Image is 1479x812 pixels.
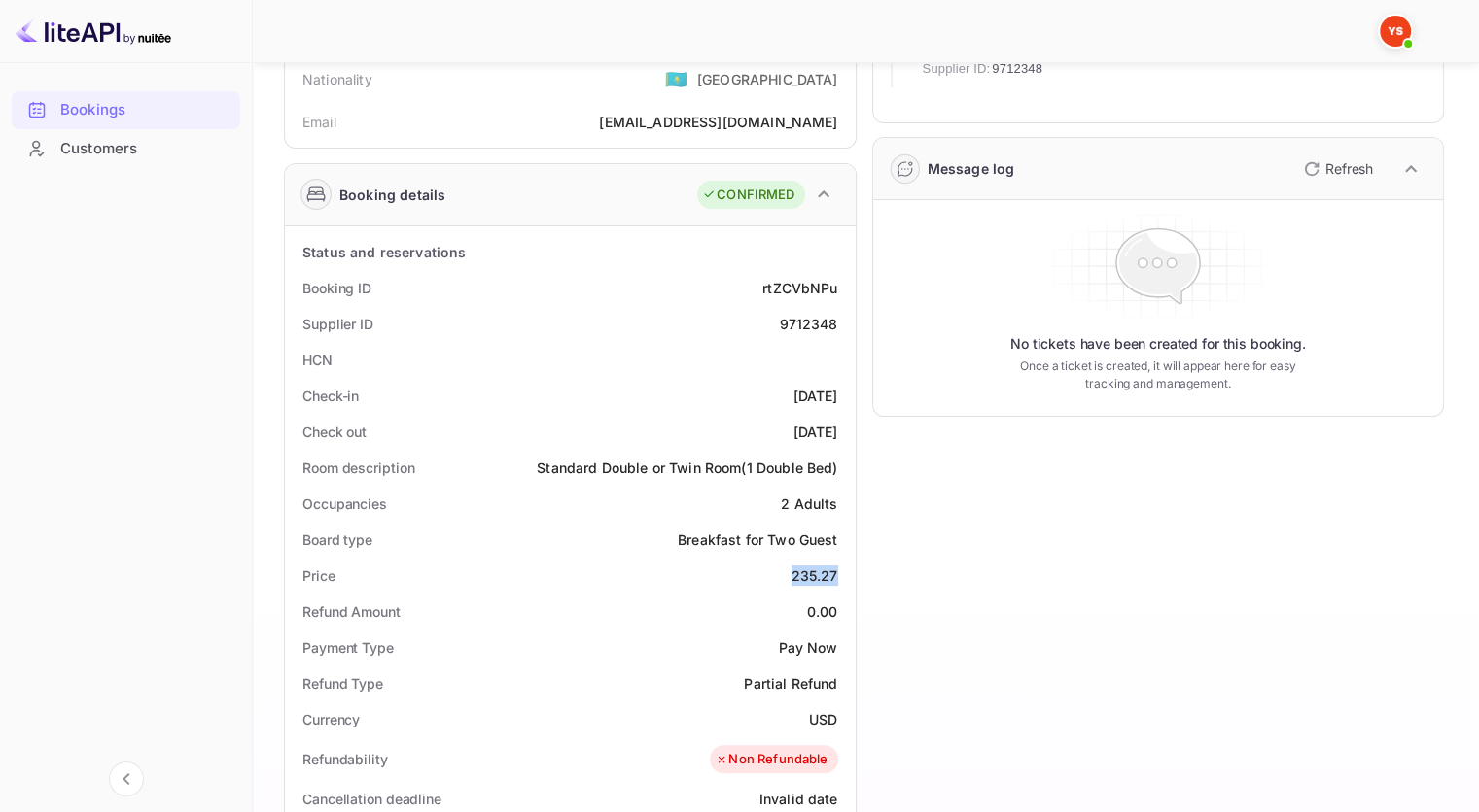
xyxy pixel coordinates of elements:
[302,112,336,132] div: Email
[599,112,837,132] div: [EMAIL_ADDRESS][DOMAIN_NAME]
[302,789,441,809] div: Cancellation deadline
[1380,16,1411,47] img: Yandex Support
[1292,153,1381,185] button: Refresh
[12,130,240,168] div: Customers
[12,91,240,127] a: Bookings
[678,529,837,550] div: Breakfast for Two Guest
[12,91,240,129] div: Bookings
[992,59,1042,79] span: 9712348
[302,493,387,514] div: Occupancies
[302,386,359,406] div: Check-in
[109,761,144,796] button: Collapse navigation
[1325,158,1373,179] p: Refresh
[697,69,838,89] div: [GEOGRAPHIC_DATA]
[302,601,401,622] div: Refund Amount
[302,314,373,334] div: Supplier ID
[928,158,1015,179] div: Message log
[339,185,445,205] div: Booking details
[793,422,838,442] div: [DATE]
[779,314,837,334] div: 9712348
[302,422,367,442] div: Check out
[60,99,230,121] div: Bookings
[302,278,371,298] div: Booking ID
[302,69,372,89] div: Nationality
[12,130,240,166] a: Customers
[302,749,388,769] div: Refundability
[762,278,837,298] div: rtZCVbNPu
[702,186,794,205] div: CONFIRMED
[302,350,333,370] div: HCN
[302,673,383,694] div: Refund Type
[793,386,838,406] div: [DATE]
[1010,334,1306,354] p: No tickets have been created for this booking.
[302,565,335,586] div: Price
[792,565,838,586] div: 235.27
[759,789,838,809] div: Invalid date
[665,61,687,96] span: United States
[807,601,838,622] div: 0.00
[1005,357,1311,392] p: Once a ticket is created, it will appear here for easy tracking and management.
[302,529,372,550] div: Board type
[60,138,230,160] div: Customers
[923,59,991,79] span: Supplier ID:
[537,457,837,478] div: Standard Double or Twin Room(1 Double Bed)
[781,493,837,514] div: 2 Adults
[302,637,394,658] div: Payment Type
[715,750,828,769] div: Non Refundable
[809,709,837,729] div: USD
[302,709,360,729] div: Currency
[302,242,466,262] div: Status and reservations
[778,637,837,658] div: Pay Now
[744,673,837,694] div: Partial Refund
[16,16,171,47] img: LiteAPI logo
[302,457,414,478] div: Room description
